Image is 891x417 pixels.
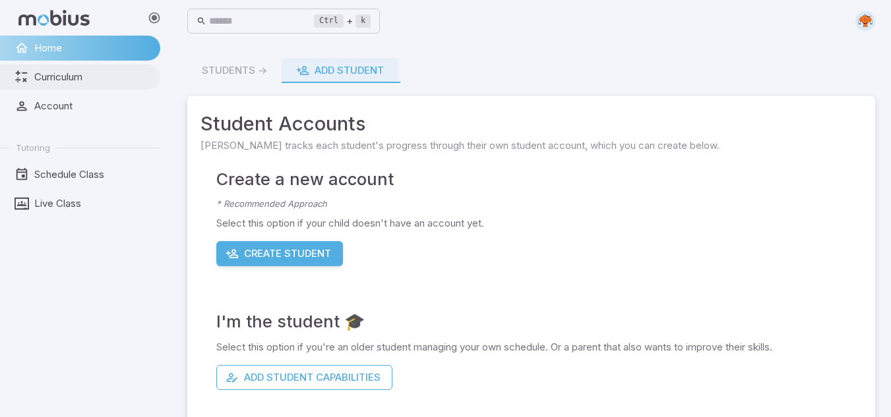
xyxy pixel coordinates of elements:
span: Student Accounts [200,109,862,138]
span: Tutoring [16,142,50,153]
div: + [314,13,371,29]
kbd: k [355,14,371,28]
h4: I'm the student 🎓 [216,308,862,335]
button: Create Student [216,241,343,266]
div: Add Student [296,63,384,78]
p: Select this option if you're an older student managing your own schedule. Or a parent that also w... [216,340,862,354]
span: Schedule Class [34,167,151,182]
span: Home [34,41,151,55]
span: Curriculum [34,70,151,84]
img: oval.svg [855,11,875,31]
p: * Recommended Approach [216,198,862,211]
button: Add Student Capabilities [216,365,392,390]
span: [PERSON_NAME] tracks each student's progress through their own student account, which you can cre... [200,138,862,153]
span: Account [34,99,151,113]
span: Live Class [34,196,151,211]
h4: Create a new account [216,166,862,192]
p: Select this option if your child doesn't have an account yet. [216,216,862,231]
kbd: Ctrl [314,14,344,28]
